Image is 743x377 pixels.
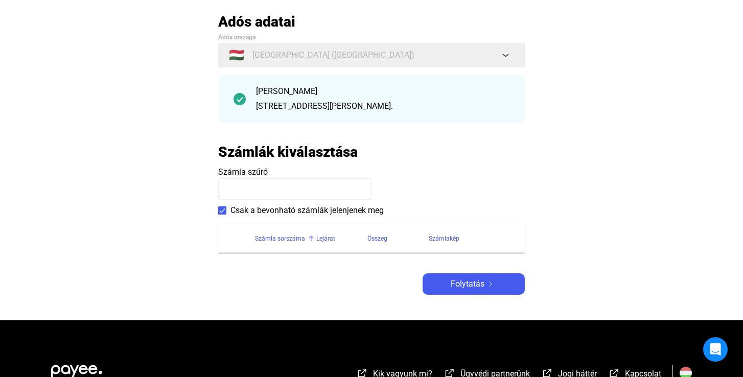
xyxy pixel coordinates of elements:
button: Folytatásarrow-right-white [423,273,525,295]
img: arrow-right-white [484,281,497,287]
div: Összeg [367,232,387,245]
div: Számlakép [429,232,459,245]
div: Számlakép [429,232,513,245]
div: [STREET_ADDRESS][PERSON_NAME]. [256,100,509,112]
div: Lejárat [316,232,335,245]
div: Összeg [367,232,429,245]
div: Open Intercom Messenger [703,337,728,362]
span: Számla szűrő [218,167,268,177]
span: Folytatás [451,278,484,290]
span: Csak a bevonható számlák jelenjenek meg [230,204,384,217]
button: 🇭🇺[GEOGRAPHIC_DATA] ([GEOGRAPHIC_DATA]) [218,43,525,67]
h2: Számlák kiválasztása [218,143,358,161]
h2: Adós adatai [218,13,525,31]
span: [GEOGRAPHIC_DATA] ([GEOGRAPHIC_DATA]) [252,49,414,61]
span: 🇭🇺 [229,49,244,61]
div: Lejárat [316,232,367,245]
div: Számla sorszáma [255,232,316,245]
span: Adós országa [218,34,256,41]
div: [PERSON_NAME] [256,85,509,98]
img: checkmark-darker-green-circle [234,93,246,105]
div: Számla sorszáma [255,232,305,245]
